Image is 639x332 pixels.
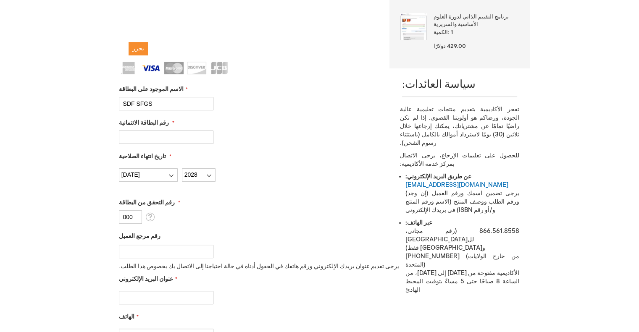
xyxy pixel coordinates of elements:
font: الهاتف [119,313,134,320]
font: سياسة العائدات: [402,78,476,91]
font: رقم البطاقة الائتمانية [119,119,169,126]
font: تاريخ انتهاء الصلاحية [119,153,166,160]
font: رقم التحقق من البطاقة [119,199,175,206]
input: رقم البطاقة الائتمانية [119,131,213,144]
font: [PHONE_NUMBER] (من خارج الولايات المتحدة) [405,253,519,268]
font: برنامج التقييم الذاتي لدورة العلوم الأساسية والسريرية [434,13,509,28]
font: الكمية [434,29,448,36]
font: يرجى تقديم عنوان بريدك الإلكتروني ورقم هاتفك في الحقول أدناه في حالة احتياجنا إلى الاتصال بك بخصو... [119,263,399,270]
img: يكتشف [187,62,206,74]
font: عنوان البريد الإلكتروني [119,275,173,282]
img: برنامج التقييم الذاتي لدورة العلوم الأساسية والسريرية [400,13,427,40]
font: للحصول على تعليمات الإرجاع، يرجى الاتصال بمركز خدمة الأكاديمية: [400,152,519,167]
img: جيه سي بي [210,62,229,74]
input: رقم التحقق من البطاقة [119,210,142,224]
font: 429.00 دولارًا [434,43,466,50]
font: الاسم الموجود على البطاقة [119,86,184,93]
button: يحرر [129,42,148,55]
font: 866.561.8558 (رقم مجاني، لل[GEOGRAPHIC_DATA] و[GEOGRAPHIC_DATA] فقط) [405,227,519,251]
font: يرجى تضمين اسمك ورقم العميل (إن وجد) ورقم الطلب ووصف المنتج (الاسم ورقم المنتج و/أو رقم ISBN) في ... [405,190,519,214]
img: فيزا [142,62,161,74]
font: يحرر [132,45,144,52]
img: أمريكان إكسبريس [119,62,138,74]
a: [EMAIL_ADDRESS][DOMAIN_NAME] [405,181,508,188]
font: رقم مرجع العميل [119,233,160,240]
font: الأكاديمية مفتوحة من [DATE] إلى [DATE]، من الساعة 8 صباحًا حتى 5 مساءً بتوقيت المحيط الهادئ [405,269,519,293]
font: تفخر الأكاديمية بتقديم منتجات تعليمية عالية الجودة، ورضاكم هو أولويتنا القصوى. إذا لم تكن راضيًا ... [400,106,519,146]
font: 1 [451,29,453,36]
img: ماستر كارد [164,62,184,74]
